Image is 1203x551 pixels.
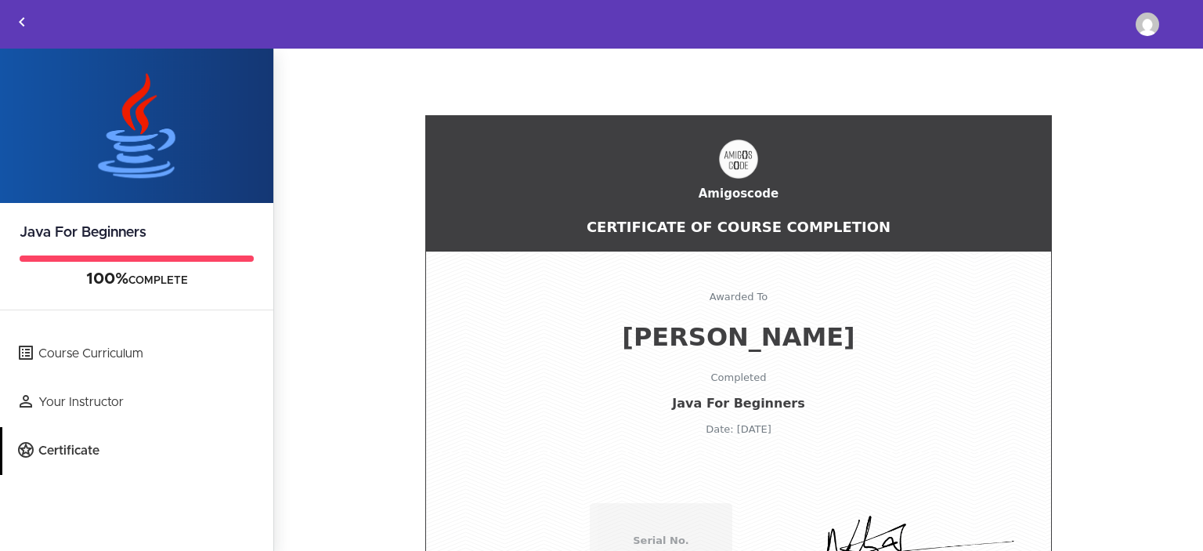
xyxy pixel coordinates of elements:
a: Course Curriculum [2,330,273,378]
a: Certificate [2,427,273,475]
span: Java For Beginners [434,396,1043,411]
span: Date: [DATE] [434,423,1043,435]
img: jCQmAMMkSOsr5yAWTSLU_amigoscode.png [719,140,758,179]
img: crisbodaneze@gmail.com [1136,13,1159,36]
div: COMPLETE [20,270,254,290]
span: 100% [86,271,128,287]
span: Certificate Of Course Completion [457,219,1020,235]
a: Back to courses [1,1,43,45]
span: Completed [434,372,1043,383]
svg: Back to courses [13,13,31,31]
span: Amigoscode [457,187,1020,201]
span: Serial No. [605,535,717,546]
span: Awarded To [434,291,1043,303]
a: Your Instructor [2,379,273,426]
span: [PERSON_NAME] [434,322,1043,352]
